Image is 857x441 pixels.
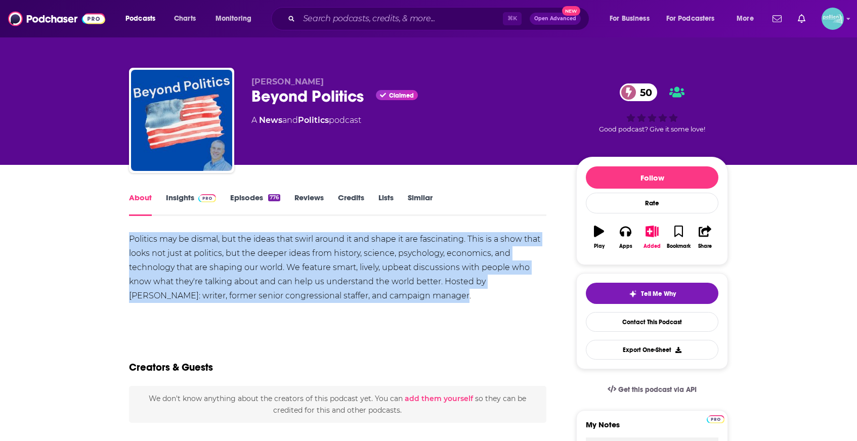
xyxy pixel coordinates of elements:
[282,115,298,125] span: and
[619,243,632,249] div: Apps
[737,12,754,26] span: More
[639,219,665,255] button: Added
[562,6,580,16] span: New
[198,194,216,202] img: Podchaser Pro
[667,243,691,249] div: Bookmark
[576,77,728,140] div: 50Good podcast? Give it some love!
[586,166,718,189] button: Follow
[298,115,329,125] a: Politics
[612,219,638,255] button: Apps
[281,7,599,30] div: Search podcasts, credits, & more...
[405,394,473,403] button: add them yourself
[794,10,809,27] a: Show notifications dropdown
[129,232,546,303] div: Politics may be dismal, but the ideas that swirl around it and shape it are fascinating. This is ...
[174,12,196,26] span: Charts
[586,193,718,213] div: Rate
[586,219,612,255] button: Play
[666,12,715,26] span: For Podcasters
[707,415,724,423] img: Podchaser Pro
[586,420,718,437] label: My Notes
[251,114,361,126] div: A podcast
[620,83,657,101] a: 50
[216,12,251,26] span: Monitoring
[586,283,718,304] button: tell me why sparkleTell Me Why
[630,83,657,101] span: 50
[268,194,280,201] div: 776
[586,312,718,332] a: Contact This Podcast
[8,9,105,28] img: Podchaser - Follow, Share and Rate Podcasts
[644,243,661,249] div: Added
[586,340,718,360] button: Export One-Sheet
[131,70,232,171] img: Beyond Politics
[629,290,637,298] img: tell me why sparkle
[294,193,324,216] a: Reviews
[599,125,705,133] span: Good podcast? Give it some love!
[822,8,844,30] button: Show profile menu
[665,219,692,255] button: Bookmark
[378,193,394,216] a: Lists
[408,193,433,216] a: Similar
[603,11,662,27] button: open menu
[230,193,280,216] a: Episodes776
[618,385,697,394] span: Get this podcast via API
[299,11,503,27] input: Search podcasts, credits, & more...
[594,243,605,249] div: Play
[610,12,650,26] span: For Business
[208,11,265,27] button: open menu
[118,11,168,27] button: open menu
[503,12,522,25] span: ⌘ K
[707,414,724,423] a: Pro website
[730,11,766,27] button: open menu
[125,12,155,26] span: Podcasts
[534,16,576,21] span: Open Advanced
[167,11,202,27] a: Charts
[149,394,526,414] span: We don't know anything about the creators of this podcast yet . You can so they can be credited f...
[768,10,786,27] a: Show notifications dropdown
[822,8,844,30] img: User Profile
[660,11,730,27] button: open menu
[692,219,718,255] button: Share
[599,377,705,402] a: Get this podcast via API
[641,290,676,298] span: Tell Me Why
[129,361,213,374] h2: Creators & Guests
[822,8,844,30] span: Logged in as JessicaPellien
[129,193,152,216] a: About
[530,13,581,25] button: Open AdvancedNew
[338,193,364,216] a: Credits
[251,77,324,86] span: [PERSON_NAME]
[389,93,414,98] span: Claimed
[166,193,216,216] a: InsightsPodchaser Pro
[259,115,282,125] a: News
[698,243,712,249] div: Share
